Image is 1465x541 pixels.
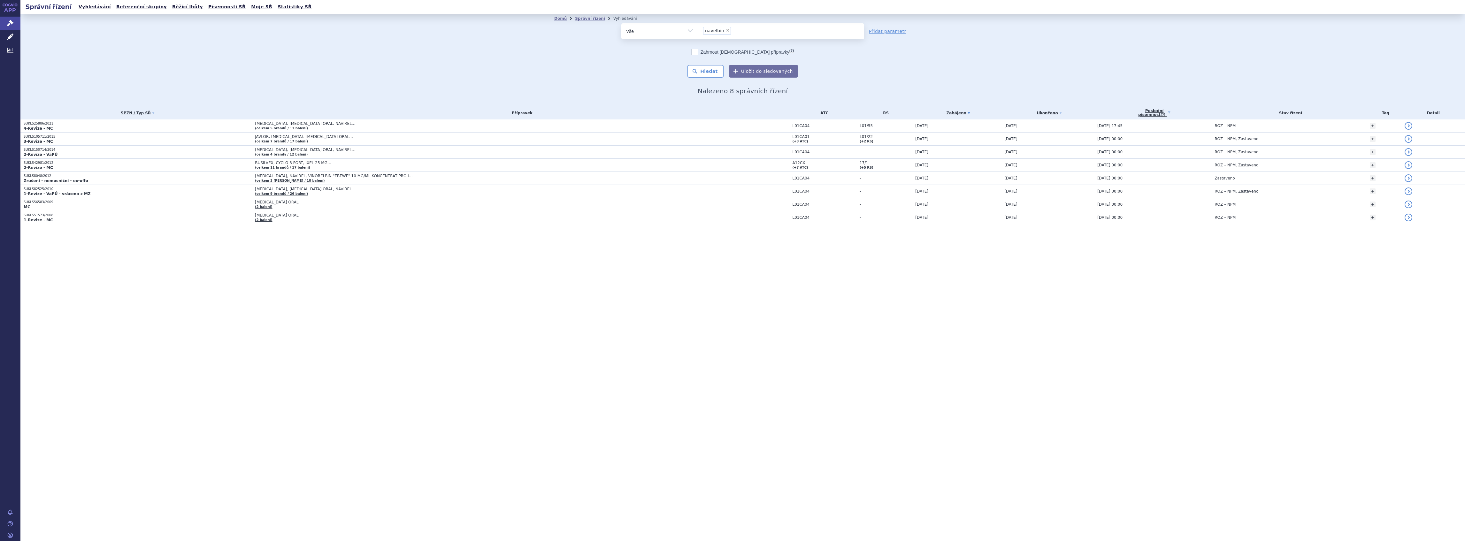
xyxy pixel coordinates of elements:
[792,124,856,128] span: L01CA04
[613,14,645,23] li: Vyhledávání
[1097,150,1123,154] span: [DATE] 00:00
[915,176,928,180] span: [DATE]
[255,153,308,156] a: (celkem 4 brandy / 12 balení)
[692,49,794,55] label: Zahrnout [DEMOGRAPHIC_DATA] přípravky
[255,205,272,209] a: (2 balení)
[792,202,856,207] span: L01CA04
[860,166,873,169] a: (+5 RS)
[24,109,252,118] a: SPZN / Typ SŘ
[255,161,415,165] span: BUSILVEX, CYCLO 3 FORT, IXEL 25 MG…
[24,152,58,157] strong: 2-Revize - VaPÚ
[792,161,856,165] span: A12CX
[24,200,252,204] p: SUKLS56583/2009
[1405,161,1412,169] a: detail
[1215,163,1258,167] span: ROZ – NPM, Zastaveno
[729,65,798,78] button: Uložit do sledovaných
[249,3,274,11] a: Moje SŘ
[20,2,77,11] h2: Správní řízení
[915,137,928,141] span: [DATE]
[792,140,808,143] a: (+3 ATC)
[1097,137,1123,141] span: [DATE] 00:00
[789,49,794,53] abbr: (?)
[860,150,912,154] span: -
[24,139,53,144] strong: 3-Revize - MC
[255,134,415,139] span: JAVLOR, [MEDICAL_DATA], [MEDICAL_DATA] ORAL…
[255,148,415,152] span: [MEDICAL_DATA], [MEDICAL_DATA] ORAL, NAVIREL…
[1004,163,1017,167] span: [DATE]
[1370,136,1376,142] a: +
[1370,215,1376,220] a: +
[170,3,205,11] a: Běžící lhůty
[915,109,1001,118] a: Zahájeno
[869,28,906,34] a: Přidat parametr
[575,16,605,21] a: Správní řízení
[252,106,789,119] th: Přípravek
[687,65,724,78] button: Hledat
[255,126,308,130] a: (celkem 5 brandů / 11 balení)
[1370,162,1376,168] a: +
[1215,137,1258,141] span: ROZ – NPM, Zastaveno
[860,189,912,194] span: -
[733,27,736,34] input: navelbin
[206,3,248,11] a: Písemnosti SŘ
[24,174,252,178] p: SUKLS8048/2012
[1004,150,1017,154] span: [DATE]
[860,202,912,207] span: -
[24,218,53,222] strong: 1-Revize - MC
[1370,175,1376,181] a: +
[1097,176,1123,180] span: [DATE] 00:00
[1004,109,1094,118] a: Ukončeno
[255,174,415,178] span: [MEDICAL_DATA], NAVIREL, VINORELBIN "EBEWE" 10 MG/ML KONCENTRÁT PRO INFUZNÍ ROZTOK
[705,28,724,33] span: navelbin
[1097,202,1123,207] span: [DATE] 00:00
[860,134,912,139] span: L01/22
[114,3,169,11] a: Referenční skupiny
[860,140,873,143] a: (+2 RS)
[698,87,788,95] span: Nalezeno 8 správních řízení
[915,215,928,220] span: [DATE]
[24,179,88,183] strong: Zrušení - nemocniční - ex-offo
[554,16,567,21] a: Domů
[24,165,53,170] strong: 2-Revize - MC
[1405,187,1412,195] a: detail
[1370,123,1376,129] a: +
[1004,189,1017,194] span: [DATE]
[915,150,928,154] span: [DATE]
[1097,106,1211,119] a: Poslednípísemnost(?)
[860,161,912,165] span: 17/1
[24,161,252,165] p: SUKLS42981/2012
[915,124,928,128] span: [DATE]
[255,192,308,195] a: (celkem 9 brandů / 26 balení)
[915,202,928,207] span: [DATE]
[1097,124,1123,128] span: [DATE] 17:45
[1097,163,1123,167] span: [DATE] 00:00
[1215,215,1236,220] span: ROZ – NPM
[24,126,53,131] strong: 4-Revize - MC
[1004,215,1017,220] span: [DATE]
[792,166,808,169] a: (+7 ATC)
[1370,202,1376,207] a: +
[792,215,856,220] span: L01CA04
[24,134,252,139] p: SUKLS105711/2015
[24,205,30,209] strong: MC
[1405,214,1412,221] a: detail
[1211,106,1366,119] th: Stav řízení
[915,163,928,167] span: [DATE]
[726,28,730,32] span: ×
[255,187,415,191] span: [MEDICAL_DATA], [MEDICAL_DATA] ORAL, NAVIREL…
[1405,122,1412,130] a: detail
[24,121,252,126] p: SUKLS25886/2021
[1370,149,1376,155] a: +
[1004,202,1017,207] span: [DATE]
[1161,113,1165,117] abbr: (?)
[792,134,856,139] span: L01CA01
[1215,150,1258,154] span: ROZ – NPM, Zastaveno
[77,3,113,11] a: Vyhledávání
[860,124,912,128] span: L01/55
[792,189,856,194] span: L01CA04
[1215,189,1258,194] span: ROZ – NPM, Zastaveno
[24,192,91,196] strong: 1-Revize - VaPÚ - vráceno z MZ
[860,176,912,180] span: -
[789,106,856,119] th: ATC
[792,176,856,180] span: L01CA04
